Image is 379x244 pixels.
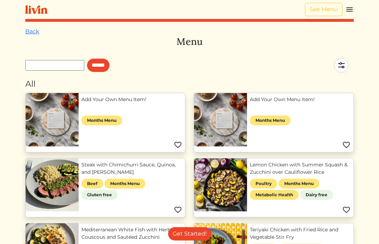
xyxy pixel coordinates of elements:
[25,36,354,47] h3: Menu
[250,96,351,103] a: Add Your Own Menu Item!
[168,227,211,240] a: Get Started!
[345,5,354,14] img: menu_hamburger-cb6d353cf0ecd9f46ceae1c99ecbeb4a00e71ca567a856bd81f57e9d8c17bb26.svg
[81,226,182,241] a: Mediterranean White Fish with Herb Couscous and Sautéed Zucchini
[25,78,354,90] div: All
[305,3,343,16] a: See Menu
[342,141,351,149] img: Favorite menu item
[329,53,354,78] img: filter-5a7d962c2457a2d01fc3f3b070ac7679cf81506dd4bc827d76cf1eb68fb85cd7.svg
[250,161,351,176] a: Lemon Chicken with Summer Squash & Zucchini over Cauliflower Rice
[25,5,47,14] img: livin-logo-a0d97d1a881af30f6274990eb6222085a2533c92bbd1e4f22c21b4f0d0e3210c.svg
[342,206,351,214] img: Favorite menu item
[174,141,182,149] img: Favorite menu item
[81,161,182,176] a: Steak with Chimichurri Sauce, Quinoa, and [PERSON_NAME]
[174,206,182,214] img: Favorite menu item
[250,226,351,241] a: Teriyaki Chicken with Fried Rice and Vegetable Stir Fry
[25,28,39,35] a: Back
[81,96,182,103] a: Add Your Own Menu Item!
